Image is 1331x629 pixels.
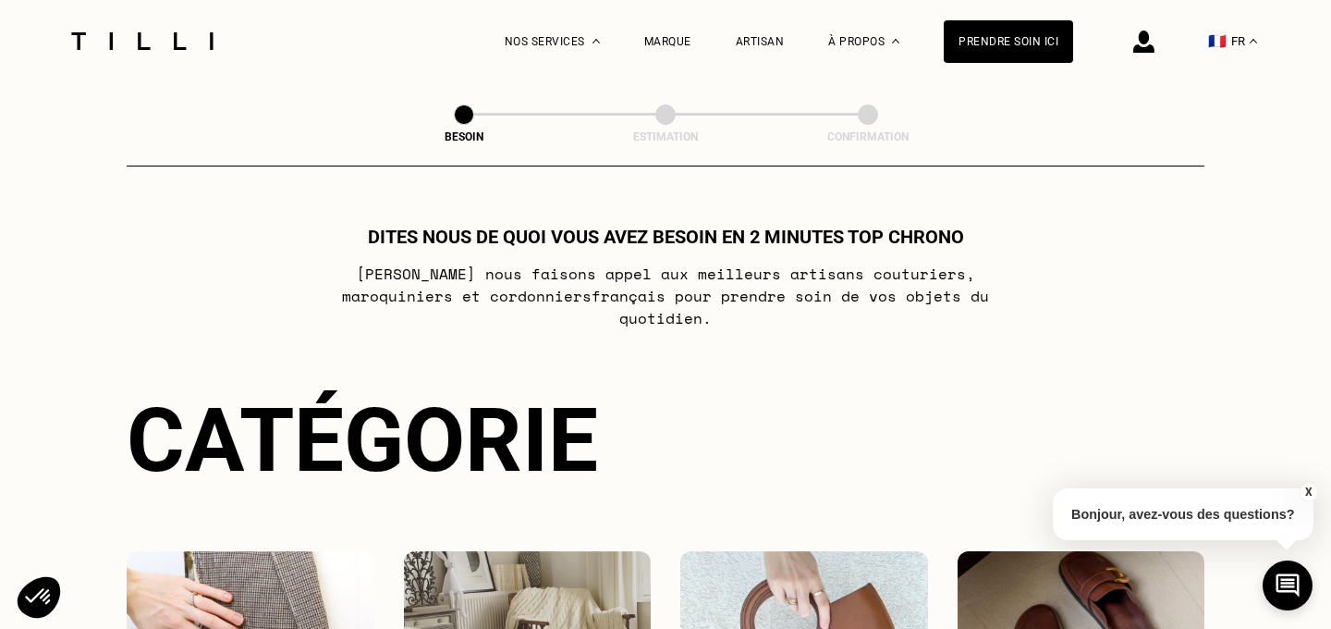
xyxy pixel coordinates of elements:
[944,20,1073,63] a: Prendre soin ici
[644,35,691,48] a: Marque
[372,130,556,143] div: Besoin
[892,39,899,43] img: Menu déroulant à propos
[592,39,600,43] img: Menu déroulant
[573,130,758,143] div: Estimation
[1053,488,1313,540] p: Bonjour, avez-vous des questions?
[1250,39,1257,43] img: menu déroulant
[368,226,964,248] h1: Dites nous de quoi vous avez besoin en 2 minutes top chrono
[127,388,1204,492] div: Catégorie
[736,35,785,48] a: Artisan
[775,130,960,143] div: Confirmation
[1299,482,1317,502] button: X
[299,263,1032,329] p: [PERSON_NAME] nous faisons appel aux meilleurs artisans couturiers , maroquiniers et cordonniers ...
[65,32,220,50] img: Logo du service de couturière Tilli
[1208,32,1227,50] span: 🇫🇷
[1133,31,1154,53] img: icône connexion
